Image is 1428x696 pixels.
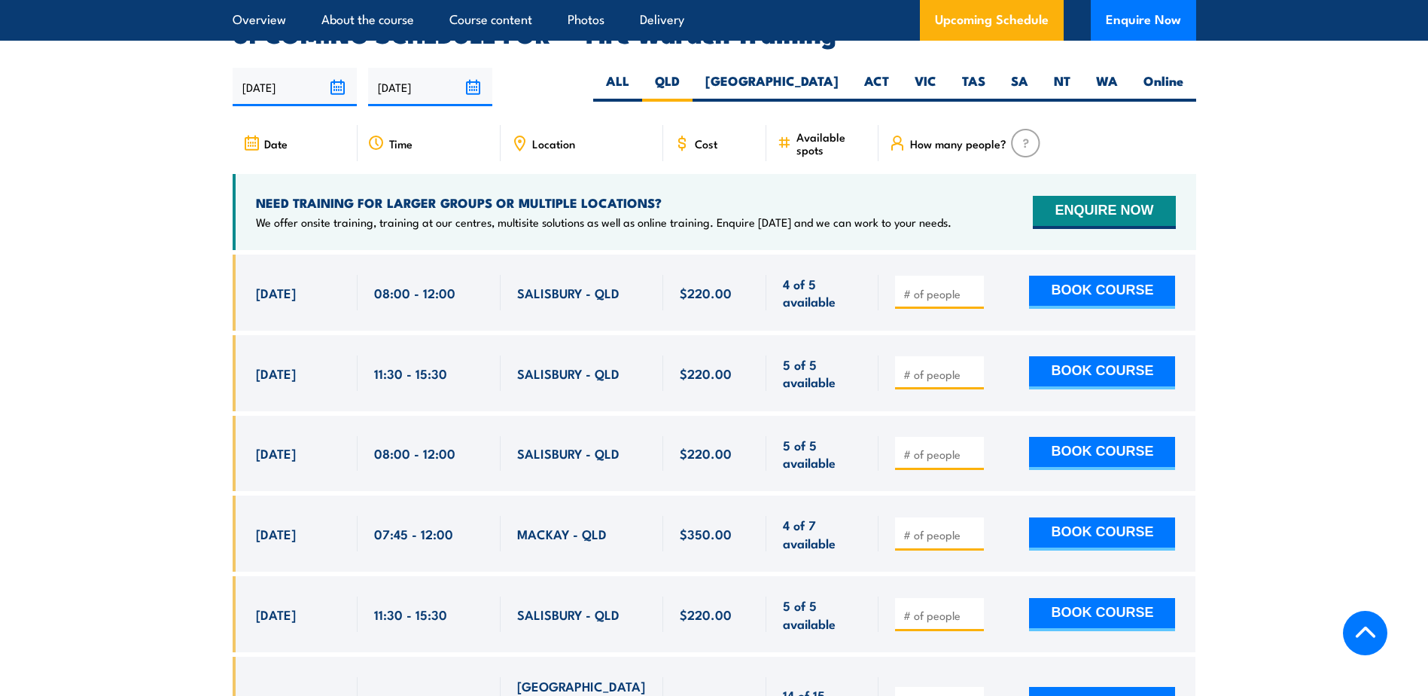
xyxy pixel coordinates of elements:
span: 4 of 7 available [783,516,862,551]
label: [GEOGRAPHIC_DATA] [693,72,851,102]
span: SALISBURY - QLD [517,365,620,382]
span: SALISBURY - QLD [517,284,620,301]
h4: NEED TRAINING FOR LARGER GROUPS OR MULTIPLE LOCATIONS? [256,194,951,211]
span: Cost [695,137,717,150]
h2: UPCOMING SCHEDULE FOR - "Fire Warden Training" [233,23,1196,44]
span: $350.00 [680,525,732,542]
span: [DATE] [256,606,296,623]
label: NT [1041,72,1083,102]
span: [DATE] [256,525,296,542]
label: QLD [642,72,693,102]
label: SA [998,72,1041,102]
button: BOOK COURSE [1029,437,1175,470]
span: 08:00 - 12:00 [374,284,455,301]
button: BOOK COURSE [1029,276,1175,309]
input: # of people [903,367,979,382]
input: From date [233,68,357,106]
button: BOOK COURSE [1029,598,1175,631]
span: SALISBURY - QLD [517,606,620,623]
span: Time [389,137,413,150]
button: BOOK COURSE [1029,356,1175,389]
span: $220.00 [680,444,732,462]
label: ACT [851,72,902,102]
span: 08:00 - 12:00 [374,444,455,462]
label: ALL [593,72,642,102]
button: BOOK COURSE [1029,517,1175,551]
span: 5 of 5 available [783,436,862,472]
label: VIC [902,72,949,102]
p: We offer onsite training, training at our centres, multisite solutions as well as online training... [256,215,951,230]
span: 4 of 5 available [783,275,862,310]
span: Location [532,137,575,150]
label: WA [1083,72,1131,102]
input: # of people [903,608,979,623]
span: 5 of 5 available [783,356,862,391]
span: $220.00 [680,284,732,301]
span: [DATE] [256,365,296,382]
span: [DATE] [256,284,296,301]
span: How many people? [910,137,1006,150]
span: 07:45 - 12:00 [374,525,453,542]
span: 11:30 - 15:30 [374,606,447,623]
span: MACKAY - QLD [517,525,607,542]
input: # of people [903,286,979,301]
span: $220.00 [680,365,732,382]
span: Available spots [796,130,868,156]
input: # of people [903,527,979,542]
button: ENQUIRE NOW [1033,196,1175,229]
span: $220.00 [680,606,732,623]
span: [DATE] [256,444,296,462]
input: To date [368,68,492,106]
label: Online [1131,72,1196,102]
span: 5 of 5 available [783,597,862,632]
label: TAS [949,72,998,102]
span: 11:30 - 15:30 [374,365,447,382]
span: SALISBURY - QLD [517,444,620,462]
span: Date [264,137,288,150]
input: # of people [903,447,979,462]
